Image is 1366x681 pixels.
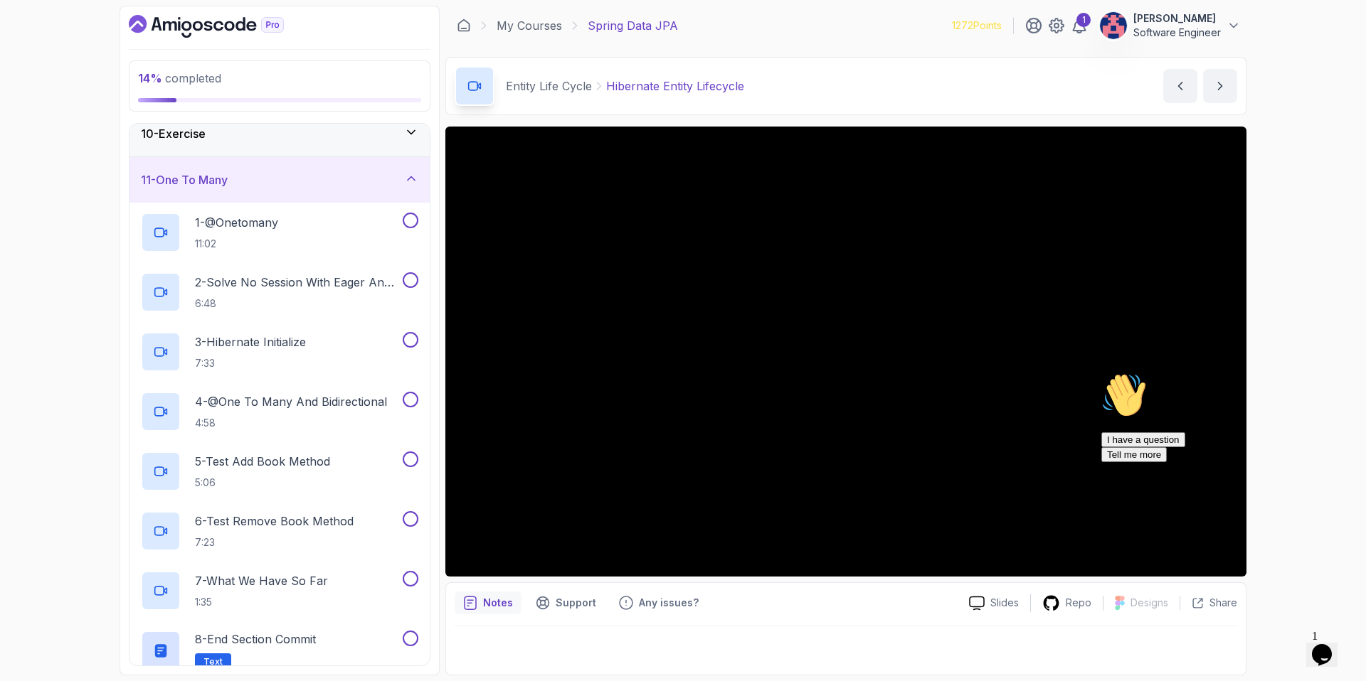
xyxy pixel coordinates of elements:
p: 11:02 [195,237,278,251]
img: :wave: [6,6,51,51]
button: Feedback button [610,591,707,614]
button: Support button [527,591,605,614]
p: Spring Data JPA [588,17,678,34]
p: 5:06 [195,476,330,490]
button: 1-@Onetomany11:02 [141,213,418,252]
p: 1:35 [195,595,328,609]
p: 7:33 [195,356,306,370]
p: [PERSON_NAME] [1133,11,1221,26]
span: Text [203,656,223,667]
button: notes button [455,591,521,614]
span: Hi! How can we help? [6,43,141,53]
button: user profile image[PERSON_NAME]Software Engineer [1099,11,1241,40]
a: Slides [958,596,1030,611]
div: 1 [1076,13,1091,27]
button: 6-Test Remove Book Method7:23 [141,511,418,551]
p: 7 - What We Have So Far [195,572,328,589]
a: Dashboard [457,18,471,33]
p: 4:58 [195,416,387,430]
button: previous content [1163,69,1197,103]
iframe: 2 - Hibernate Entity Lifecycle [445,127,1246,577]
a: Repo [1031,594,1103,612]
button: 10-Exercise [129,111,430,156]
p: Hibernate Entity Lifecycle [606,77,744,95]
p: 8 - End Section Commit [195,631,316,648]
a: My Courses [497,17,562,34]
span: completed [138,71,221,85]
p: Slides [990,596,1019,610]
p: 1 - @Onetomany [195,214,278,231]
p: 1272 Points [952,18,1002,33]
p: 2 - Solve No Session With Eager And Fetch [195,274,400,291]
h3: 10 - Exercise [141,125,206,142]
button: Tell me more [6,80,71,95]
p: Any issues? [639,596,699,610]
button: 3-Hibernate Initialize7:33 [141,332,418,372]
p: 6:48 [195,296,400,311]
button: 2-Solve No Session With Eager And Fetch6:48 [141,272,418,312]
button: 8-End Section CommitText [141,631,418,670]
iframe: chat widget [1096,367,1352,617]
iframe: chat widget [1306,624,1352,667]
h3: 11 - One To Many [141,171,228,188]
button: I have a question [6,65,90,80]
button: 4-@One To Many And Bidirectional4:58 [141,392,418,431]
button: 5-Test Add Book Method5:06 [141,451,418,491]
button: 7-What We Have So Far1:35 [141,571,418,611]
p: 4 - @One To Many And Bidirectional [195,393,387,410]
p: 3 - Hibernate Initialize [195,333,306,350]
p: Repo [1066,596,1091,610]
p: Notes [483,596,513,610]
span: 14 % [138,71,162,85]
p: 6 - Test Remove Book Method [195,513,354,530]
p: Support [556,596,596,610]
a: 1 [1071,17,1088,34]
p: 7:23 [195,535,354,549]
a: Dashboard [129,15,317,38]
p: Software Engineer [1133,26,1221,40]
img: user profile image [1100,12,1127,39]
p: Entity Life Cycle [506,77,592,95]
button: next content [1203,69,1237,103]
div: 👋Hi! How can we help?I have a questionTell me more [6,6,262,95]
p: 5 - Test Add Book Method [195,453,330,470]
button: 11-One To Many [129,157,430,203]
